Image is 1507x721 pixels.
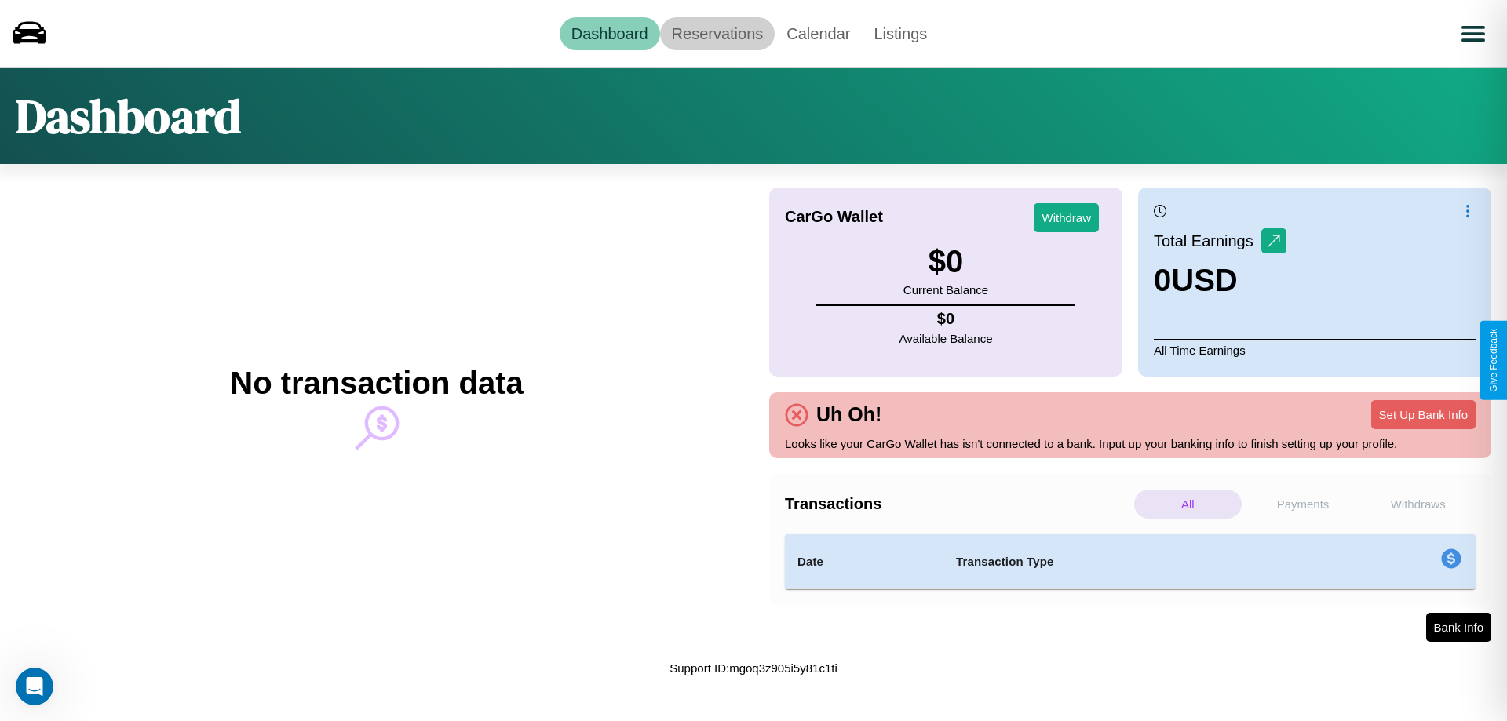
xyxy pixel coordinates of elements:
h3: 0 USD [1154,263,1286,298]
h4: Uh Oh! [808,403,889,426]
button: Set Up Bank Info [1371,400,1476,429]
button: Open menu [1451,12,1495,56]
h4: Transaction Type [956,552,1312,571]
button: Bank Info [1426,613,1491,642]
p: Looks like your CarGo Wallet has isn't connected to a bank. Input up your banking info to finish ... [785,433,1476,454]
h1: Dashboard [16,84,241,148]
a: Listings [862,17,939,50]
a: Dashboard [560,17,660,50]
iframe: Intercom live chat [16,668,53,705]
p: All Time Earnings [1154,339,1476,361]
h2: No transaction data [230,366,523,401]
button: Withdraw [1034,203,1099,232]
a: Calendar [775,17,862,50]
h4: Transactions [785,495,1130,513]
p: Available Balance [899,328,993,349]
a: Reservations [660,17,775,50]
h4: $ 0 [899,310,993,328]
p: Withdraws [1364,490,1472,519]
h4: Date [797,552,931,571]
h3: $ 0 [903,244,988,279]
table: simple table [785,534,1476,589]
p: Support ID: mgoq3z905i5y81c1ti [670,657,837,679]
p: Total Earnings [1154,227,1261,255]
h4: CarGo Wallet [785,208,883,226]
p: All [1134,490,1242,519]
p: Current Balance [903,279,988,300]
p: Payments [1250,490,1357,519]
div: Give Feedback [1488,329,1499,392]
